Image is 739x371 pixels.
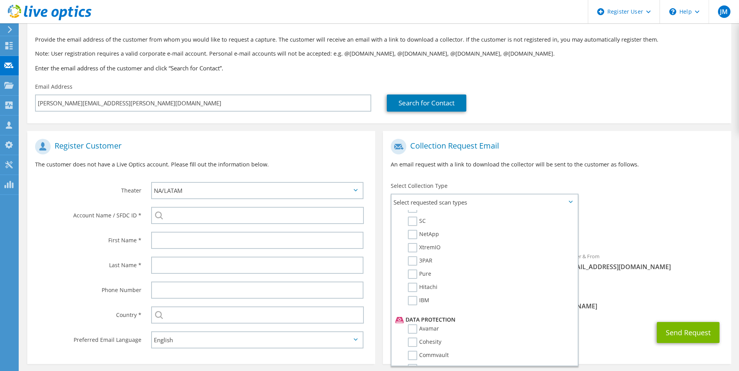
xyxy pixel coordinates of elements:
button: Send Request [657,322,720,343]
p: An email request with a link to download the collector will be sent to the customer as follows. [391,160,723,169]
div: To [383,248,557,283]
a: Search for Contact [387,94,466,112]
label: Last Name * [35,257,141,269]
div: Requested Collections [383,213,731,244]
label: Cohesity [408,338,441,347]
label: Select Collection Type [391,182,448,190]
label: Avamar [408,324,439,334]
p: Note: User registration requires a valid corporate e-mail account. Personal e-mail accounts will ... [35,49,723,58]
p: Provide the email address of the customer from whom you would like to request a capture. The cust... [35,35,723,44]
svg: \n [669,8,676,15]
label: NetApp [408,230,439,239]
p: The customer does not have a Live Optics account. Please fill out the information below. [35,160,367,169]
div: CC & Reply To [383,287,731,314]
span: [EMAIL_ADDRESS][DOMAIN_NAME] [565,262,723,271]
label: First Name * [35,232,141,244]
h1: Collection Request Email [391,139,719,154]
label: Hitachi [408,283,437,292]
h3: Enter the email address of the customer and click “Search for Contact”. [35,64,723,72]
label: Country * [35,306,141,319]
h1: Register Customer [35,139,363,154]
label: Preferred Email Language [35,331,141,344]
label: XtremIO [408,243,441,252]
span: JM [718,5,730,18]
label: SC [408,217,426,226]
span: Select requested scan types [392,194,577,210]
label: IBM [408,296,429,305]
label: Theater [35,182,141,194]
label: Phone Number [35,282,141,294]
li: Data Protection [393,315,573,324]
label: 3PAR [408,256,432,266]
div: Sender & From [557,248,731,275]
label: Commvault [408,351,449,360]
label: Account Name / SFDC ID * [35,207,141,219]
label: Pure [408,269,431,279]
label: Email Address [35,83,72,91]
